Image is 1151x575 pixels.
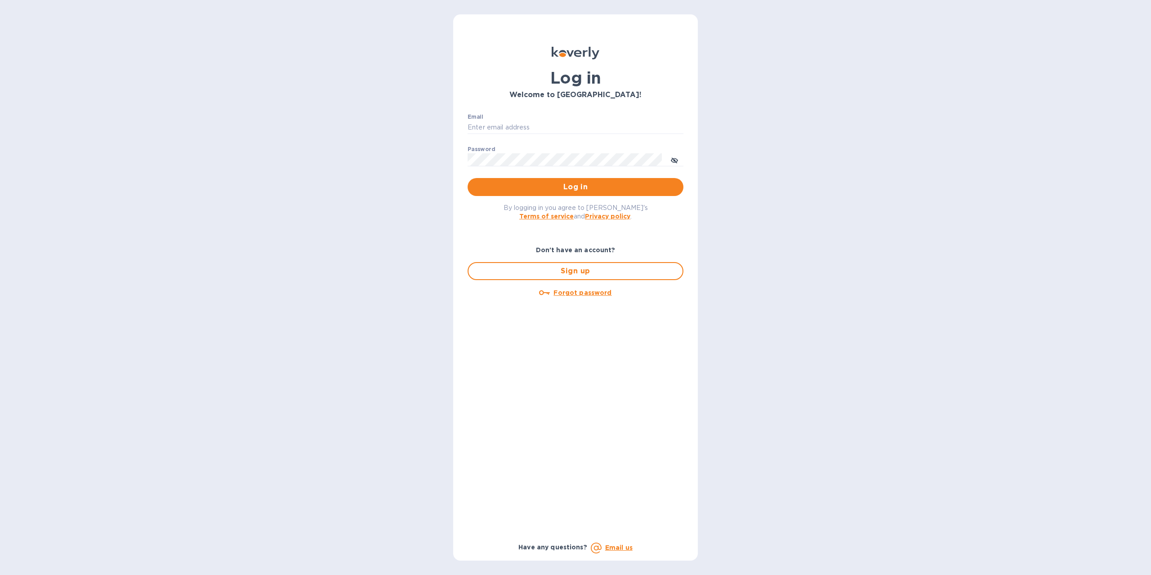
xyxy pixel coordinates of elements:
span: Sign up [476,266,675,276]
span: Log in [475,182,676,192]
span: By logging in you agree to [PERSON_NAME]'s and . [504,204,648,220]
h3: Welcome to [GEOGRAPHIC_DATA]! [468,91,683,99]
img: Koverly [552,47,599,59]
a: Privacy policy [585,213,630,220]
b: Don't have an account? [536,246,616,254]
button: Log in [468,178,683,196]
input: Enter email address [468,121,683,134]
label: Password [468,147,495,152]
button: Sign up [468,262,683,280]
label: Email [468,114,483,120]
a: Email us [605,544,633,551]
h1: Log in [468,68,683,87]
u: Forgot password [553,289,611,296]
button: toggle password visibility [665,151,683,169]
b: Have any questions? [518,544,587,551]
a: Terms of service [519,213,574,220]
